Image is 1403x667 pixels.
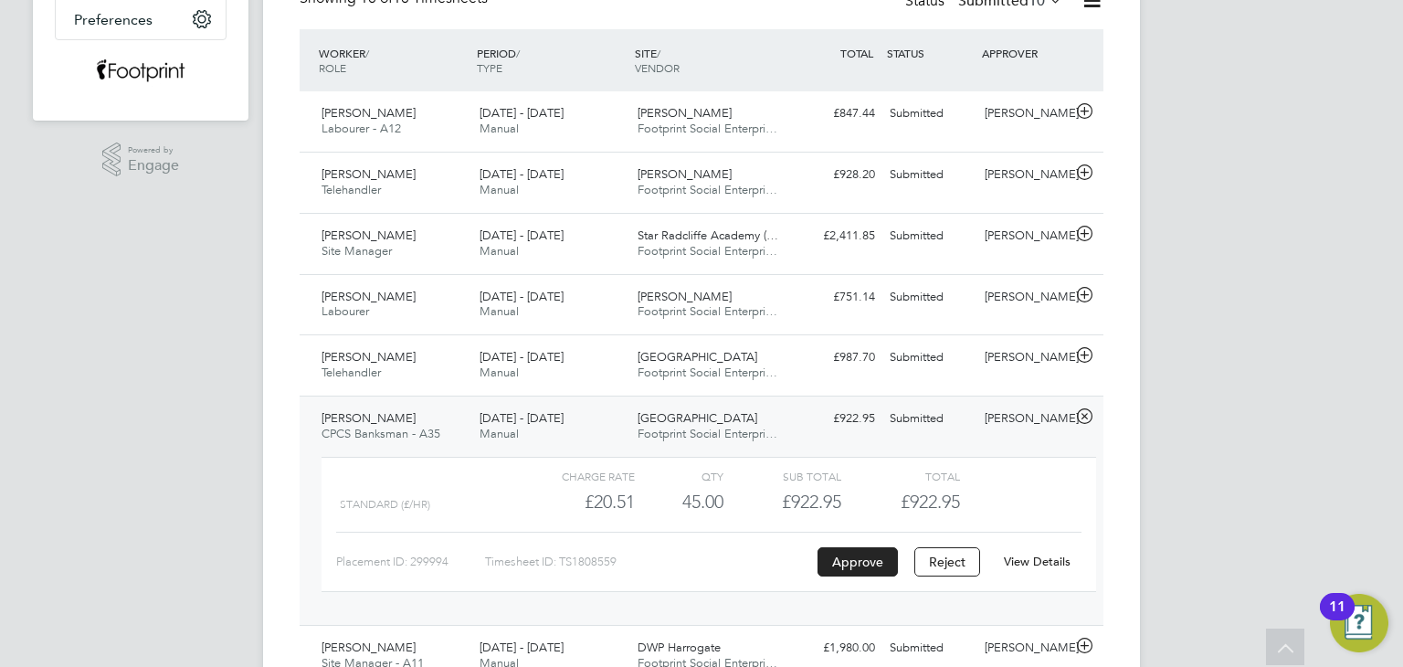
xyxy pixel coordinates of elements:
[638,243,777,259] span: Footprint Social Enterpri…
[635,465,723,487] div: QTY
[96,58,185,88] img: wearefootprint-logo-retina.png
[882,37,977,69] div: STATUS
[977,221,1072,251] div: [PERSON_NAME]
[638,640,721,655] span: DWP Harrogate
[630,37,788,84] div: SITE
[517,487,635,517] div: £20.51
[977,633,1072,663] div: [PERSON_NAME]
[128,158,179,174] span: Engage
[914,547,980,577] button: Reject
[638,289,732,304] span: [PERSON_NAME]
[638,349,757,365] span: [GEOGRAPHIC_DATA]
[480,228,564,243] span: [DATE] - [DATE]
[1004,554,1071,569] a: View Details
[480,289,564,304] span: [DATE] - [DATE]
[977,160,1072,190] div: [PERSON_NAME]
[480,640,564,655] span: [DATE] - [DATE]
[322,105,416,121] span: [PERSON_NAME]
[480,105,564,121] span: [DATE] - [DATE]
[977,99,1072,129] div: [PERSON_NAME]
[638,303,777,319] span: Footprint Social Enterpri…
[516,46,520,60] span: /
[322,410,416,426] span: [PERSON_NAME]
[128,143,179,158] span: Powered by
[480,349,564,365] span: [DATE] - [DATE]
[787,221,882,251] div: £2,411.85
[322,289,416,304] span: [PERSON_NAME]
[977,404,1072,434] div: [PERSON_NAME]
[638,105,732,121] span: [PERSON_NAME]
[322,243,392,259] span: Site Manager
[635,487,723,517] div: 45.00
[480,182,519,197] span: Manual
[517,465,635,487] div: Charge rate
[840,46,873,60] span: TOTAL
[55,58,227,88] a: Go to home page
[638,426,777,441] span: Footprint Social Enterpri…
[480,410,564,426] span: [DATE] - [DATE]
[480,426,519,441] span: Manual
[480,303,519,319] span: Manual
[882,282,977,312] div: Submitted
[322,640,416,655] span: [PERSON_NAME]
[477,60,502,75] span: TYPE
[319,60,346,75] span: ROLE
[638,228,778,243] span: Star Radcliffe Academy (…
[787,282,882,312] div: £751.14
[638,182,777,197] span: Footprint Social Enterpri…
[787,404,882,434] div: £922.95
[635,60,680,75] span: VENDOR
[322,303,369,319] span: Labourer
[657,46,660,60] span: /
[638,410,757,426] span: [GEOGRAPHIC_DATA]
[901,491,960,513] span: £922.95
[1330,594,1388,652] button: Open Resource Center, 11 new notifications
[977,37,1072,69] div: APPROVER
[480,243,519,259] span: Manual
[638,166,732,182] span: [PERSON_NAME]
[102,143,180,177] a: Powered byEngage
[322,349,416,365] span: [PERSON_NAME]
[322,426,440,441] span: CPCS Banksman - A35
[882,160,977,190] div: Submitted
[882,221,977,251] div: Submitted
[322,228,416,243] span: [PERSON_NAME]
[480,121,519,136] span: Manual
[882,633,977,663] div: Submitted
[787,633,882,663] div: £1,980.00
[322,182,381,197] span: Telehandler
[638,365,777,380] span: Footprint Social Enterpri…
[723,487,841,517] div: £922.95
[977,282,1072,312] div: [PERSON_NAME]
[882,99,977,129] div: Submitted
[322,365,381,380] span: Telehandler
[841,465,959,487] div: Total
[336,547,485,577] div: Placement ID: 299994
[340,498,430,511] span: Standard (£/HR)
[365,46,369,60] span: /
[638,121,777,136] span: Footprint Social Enterpri…
[787,99,882,129] div: £847.44
[485,547,813,577] div: Timesheet ID: TS1808559
[322,166,416,182] span: [PERSON_NAME]
[472,37,630,84] div: PERIOD
[480,166,564,182] span: [DATE] - [DATE]
[882,404,977,434] div: Submitted
[322,121,401,136] span: Labourer - A12
[882,343,977,373] div: Submitted
[1329,607,1345,630] div: 11
[787,343,882,373] div: £987.70
[977,343,1072,373] div: [PERSON_NAME]
[74,11,153,28] span: Preferences
[314,37,472,84] div: WORKER
[480,365,519,380] span: Manual
[723,465,841,487] div: Sub Total
[787,160,882,190] div: £928.20
[818,547,898,577] button: Approve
